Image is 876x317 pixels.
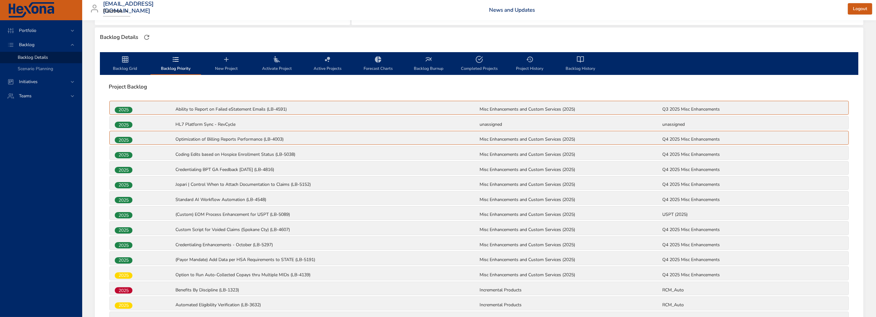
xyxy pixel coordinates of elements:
p: Option to Run Auto-Collected Copays thru Multiple MIDs (LB-4139) [175,272,478,278]
p: Credentialing Enhancements - October (LB-5297) [175,242,478,248]
span: 2025 [115,152,132,158]
p: Q4 2025 Misc Enhancements [662,272,843,278]
button: Logout [848,3,872,15]
span: Completed Projects [458,56,501,72]
span: Teams [14,93,37,99]
p: Incremental Products [480,302,661,308]
p: Q4 2025 Misc Enhancements [662,167,843,173]
p: Q4 2025 Misc Enhancements [662,242,843,248]
p: Incremental Products [480,287,661,293]
a: News and Updates [489,6,535,14]
span: Project History [508,56,551,72]
span: Backlog Burnup [407,56,450,72]
div: Backlog Details [98,32,140,42]
p: Misc Enhancements and Custom Services (2025) [480,136,661,143]
span: Initiatives [14,79,43,85]
p: Automated Eligibility Verification (LB-3632) [175,302,478,308]
p: RCM_Auto [662,302,843,308]
span: 2025 [115,107,132,113]
span: 2025 [115,302,132,309]
span: 2025 [115,227,132,234]
div: 2025 [115,212,132,218]
div: 2025 [115,242,132,248]
p: Misc Enhancements and Custom Services (2025) [480,151,661,158]
span: 2025 [115,197,132,204]
span: Forecast Charts [357,56,400,72]
p: Misc Enhancements and Custom Services (2025) [480,227,661,233]
span: 2025 [115,182,132,188]
span: 2025 [115,137,132,143]
p: unassigned [662,121,843,128]
p: Q4 2025 Misc Enhancements [662,136,843,143]
p: Q4 2025 Misc Enhancements [662,227,843,233]
p: Misc Enhancements and Custom Services (2025) [480,197,661,203]
span: 2025 [115,122,132,128]
span: New Project [205,56,248,72]
p: Jopari | Control When to Attach Documentation to Claims (LB-5152) [175,181,478,188]
span: Activate Project [255,56,298,72]
p: Misc Enhancements and Custom Services (2025) [480,211,661,218]
p: Coding Edits based on Hospice Enrollment Status (LB-5038) [175,151,478,158]
span: Project Backlog [109,84,849,90]
p: Misc Enhancements and Custom Services (2025) [480,106,661,113]
span: Portfolio [14,27,41,34]
p: Ability to Report on Failed eStatement Emails (LB-4591) [175,106,478,113]
span: 2025 [115,167,132,174]
div: backlog-tab [100,52,858,75]
p: Misc Enhancements and Custom Services (2025) [480,167,661,173]
span: Backlog History [559,56,602,72]
p: Misc Enhancements and Custom Services (2025) [480,272,661,278]
p: Q4 2025 Misc Enhancements [662,181,843,188]
p: Misc Enhancements and Custom Services (2025) [480,181,661,188]
p: (Custom) EOM Process Enhancement for USPT (LB-5089) [175,211,478,218]
img: Hexona [8,2,55,18]
span: 2025 [115,242,132,249]
p: RCM_Auto [662,287,843,293]
span: 2025 [115,257,132,264]
span: Backlog Priority [154,56,197,72]
span: Backlog Grid [104,56,147,72]
p: Custom Script for Voided Claims (Spokane Cty) (LB-4607) [175,227,478,233]
p: Q4 2025 Misc Enhancements [662,257,843,263]
span: Active Projects [306,56,349,72]
button: Refresh Page [142,33,151,42]
p: Standard AI Workflow Automation (LB-4548) [175,197,478,203]
div: 2025 [115,107,132,113]
p: Benefits By Discipline (LB-1323) [175,287,478,293]
p: (Payor Mandate) Add Data per HSA Requirements to STATE (LB-5191) [175,257,478,263]
div: Raintree [103,6,130,16]
span: Logout [853,5,867,13]
p: Credentialing BPT GA Feedback [DATE] (LB-4816) [175,167,478,173]
p: Misc Enhancements and Custom Services (2025) [480,242,661,248]
span: Backlog Details [18,54,48,60]
span: 2025 [115,272,132,279]
span: Scenario Planning [18,66,53,72]
p: HL7 Platform Sync - RevCycle [175,121,478,128]
p: unassigned [480,121,661,128]
p: Misc Enhancements and Custom Services (2025) [480,257,661,263]
h3: [EMAIL_ADDRESS][DOMAIN_NAME] [103,1,154,14]
p: Q3 2025 Misc Enhancements [662,106,843,113]
p: Q4 2025 Misc Enhancements [662,151,843,158]
span: Backlog [14,42,40,48]
p: USPT (2025) [662,211,843,218]
span: 2025 [115,287,132,294]
span: 2025 [115,212,132,219]
p: Optimization of Billing Reports Performance (LB-4003) [175,136,478,143]
p: Q4 2025 Misc Enhancements [662,197,843,203]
